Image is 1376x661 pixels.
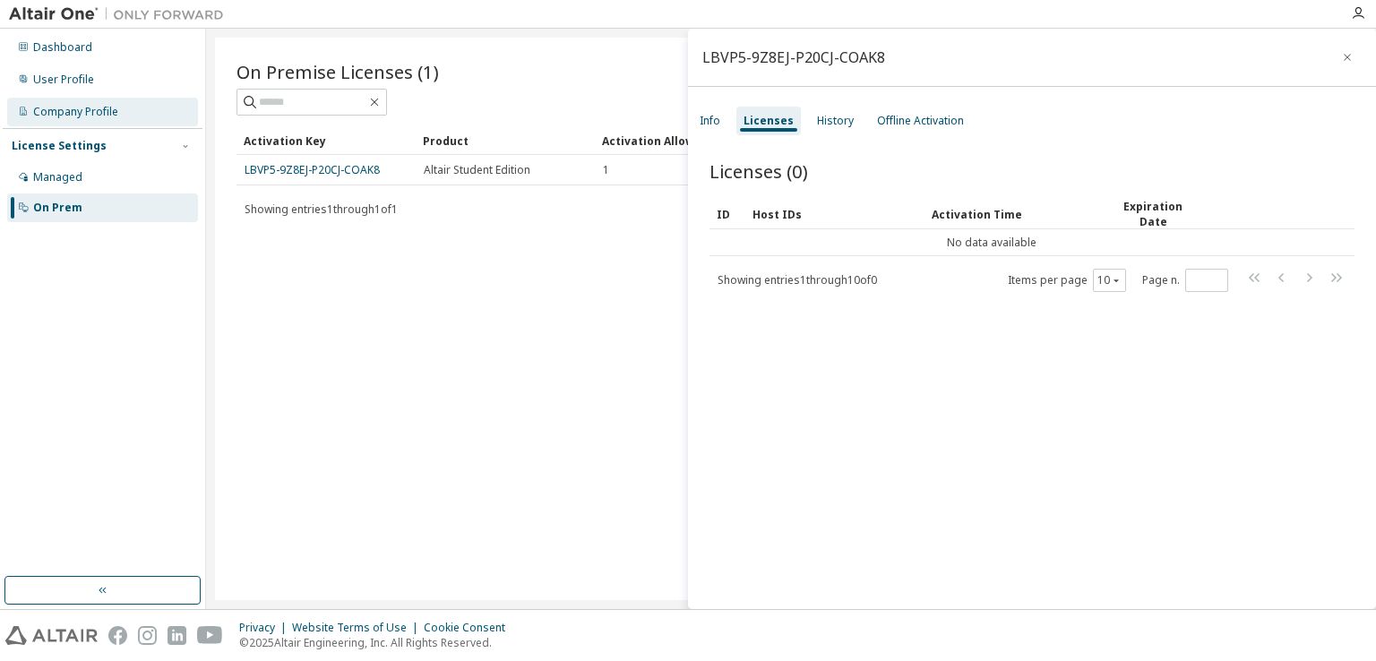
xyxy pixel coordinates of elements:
[932,200,1096,228] div: Activation Time
[877,114,964,128] div: Offline Activation
[709,159,808,184] span: Licenses (0)
[718,272,877,288] span: Showing entries 1 through 10 of 0
[33,105,118,119] div: Company Profile
[168,626,186,645] img: linkedin.svg
[709,229,1274,256] td: No data available
[9,5,233,23] img: Altair One
[717,200,738,228] div: ID
[752,200,917,228] div: Host IDs
[244,126,408,155] div: Activation Key
[744,114,794,128] div: Licenses
[424,621,516,635] div: Cookie Consent
[108,626,127,645] img: facebook.svg
[1111,199,1195,229] div: Expiration Date
[292,621,424,635] div: Website Terms of Use
[245,162,380,177] a: LBVP5-9Z8EJ-P20CJ-COAK8
[197,626,223,645] img: youtube.svg
[424,163,530,177] span: Altair Student Edition
[5,626,98,645] img: altair_logo.svg
[702,50,885,64] div: LBVP5-9Z8EJ-P20CJ-COAK8
[138,626,157,645] img: instagram.svg
[33,40,92,55] div: Dashboard
[603,163,609,177] span: 1
[1097,273,1122,288] button: 10
[700,114,720,128] div: Info
[33,201,82,215] div: On Prem
[239,621,292,635] div: Privacy
[1142,269,1228,292] span: Page n.
[1008,269,1126,292] span: Items per page
[33,73,94,87] div: User Profile
[817,114,854,128] div: History
[12,139,107,153] div: License Settings
[236,59,439,84] span: On Premise Licenses (1)
[245,202,398,217] span: Showing entries 1 through 1 of 1
[239,635,516,650] p: © 2025 Altair Engineering, Inc. All Rights Reserved.
[33,170,82,185] div: Managed
[423,126,588,155] div: Product
[602,126,767,155] div: Activation Allowed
